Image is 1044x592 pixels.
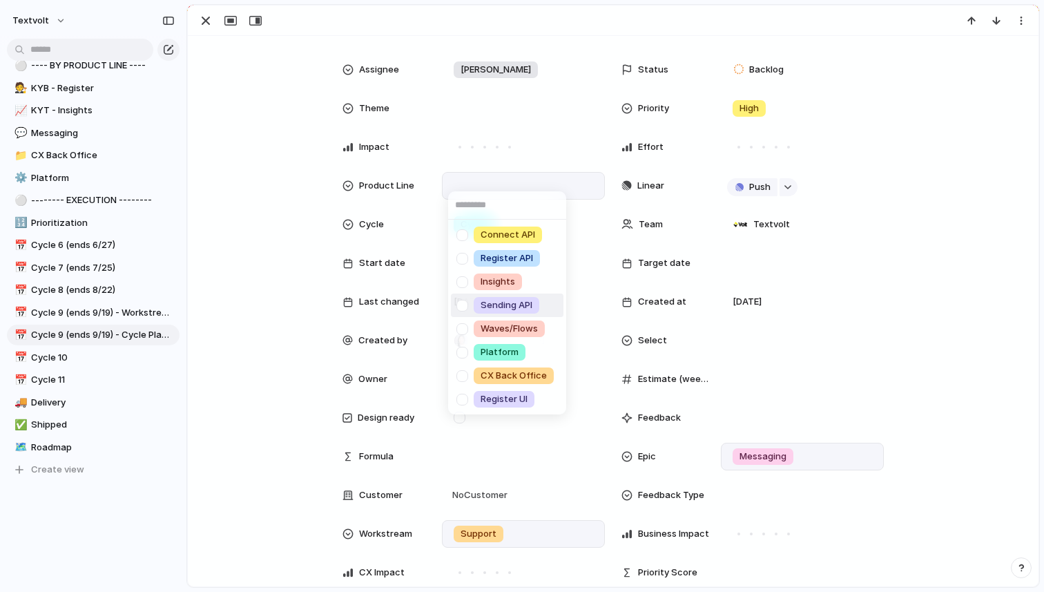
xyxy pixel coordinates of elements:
[481,228,535,242] span: Connect API
[481,392,528,406] span: Register UI
[481,251,533,265] span: Register API
[481,275,515,289] span: Insights
[481,322,538,336] span: Waves/Flows
[481,369,547,383] span: CX Back Office
[481,345,519,359] span: Platform
[481,298,532,312] span: Sending API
